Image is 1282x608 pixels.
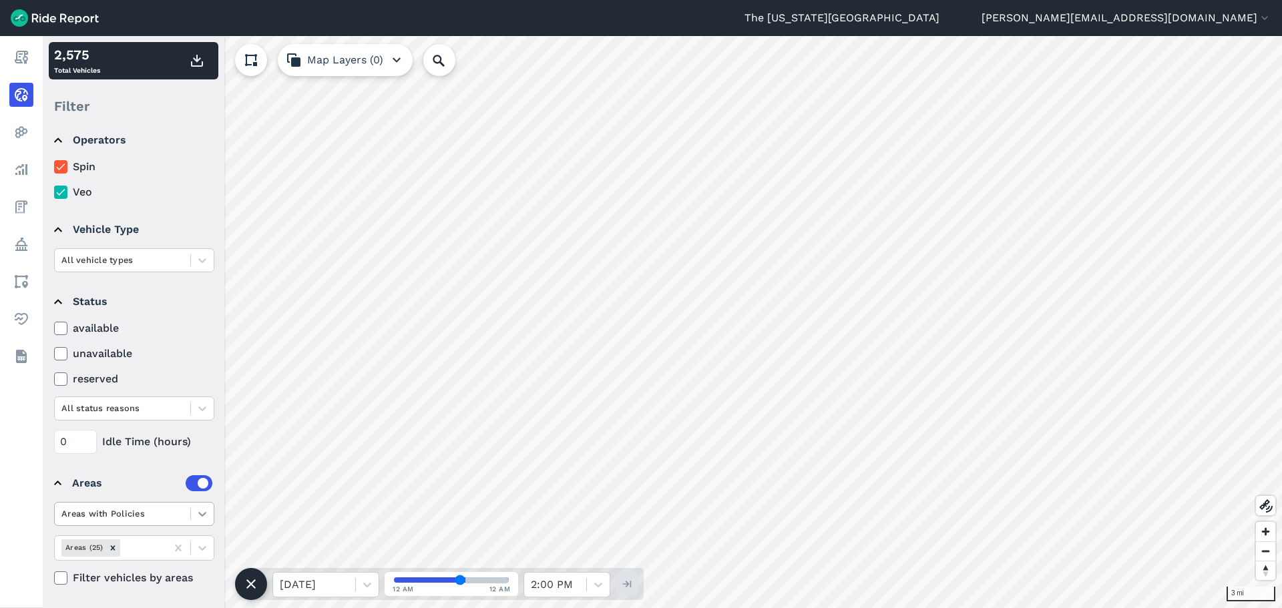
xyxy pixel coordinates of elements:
[54,430,214,454] div: Idle Time (hours)
[744,10,939,26] a: The [US_STATE][GEOGRAPHIC_DATA]
[423,44,477,76] input: Search Location or Vehicles
[72,475,212,491] div: Areas
[54,45,100,77] div: Total Vehicles
[9,120,33,144] a: Heatmaps
[982,10,1271,26] button: [PERSON_NAME][EMAIL_ADDRESS][DOMAIN_NAME]
[105,539,120,556] div: Remove Areas (25)
[11,9,99,27] img: Ride Report
[9,195,33,219] a: Fees
[489,584,511,594] span: 12 AM
[278,44,413,76] button: Map Layers (0)
[9,45,33,69] a: Report
[9,307,33,331] a: Health
[54,159,214,175] label: Spin
[9,158,33,182] a: Analyze
[54,211,212,248] summary: Vehicle Type
[1256,541,1275,561] button: Zoom out
[9,344,33,368] a: Datasets
[9,83,33,107] a: Realtime
[43,36,1282,608] canvas: Map
[9,270,33,294] a: Areas
[393,584,414,594] span: 12 AM
[1227,587,1275,601] div: 3 mi
[9,232,33,256] a: Policy
[54,346,214,362] label: unavailable
[49,85,218,127] div: Filter
[54,283,212,320] summary: Status
[54,45,100,65] div: 2,575
[1256,522,1275,541] button: Zoom in
[1256,561,1275,580] button: Reset bearing to north
[61,539,105,556] div: Areas (25)
[54,121,212,159] summary: Operators
[54,570,214,586] label: Filter vehicles by areas
[54,465,212,502] summary: Areas
[54,320,214,336] label: available
[54,371,214,387] label: reserved
[54,184,214,200] label: Veo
